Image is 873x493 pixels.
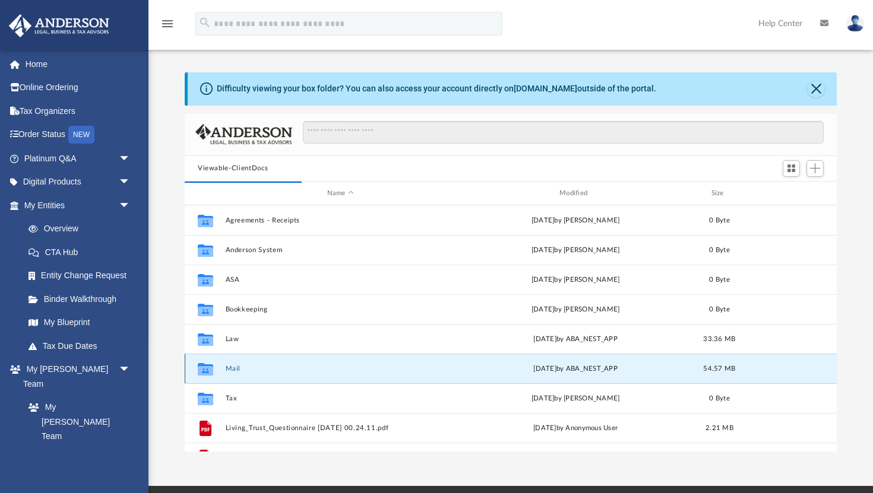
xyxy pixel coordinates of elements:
[709,247,730,253] span: 0 Byte
[709,276,730,283] span: 0 Byte
[8,52,148,76] a: Home
[119,147,143,171] span: arrow_drop_down
[226,246,456,254] button: Anderson System
[17,287,148,311] a: Binder Walkthrough
[119,170,143,195] span: arrow_drop_down
[461,215,691,226] div: [DATE] by [PERSON_NAME]
[17,396,137,449] a: My [PERSON_NAME] Team
[709,306,730,313] span: 0 Byte
[226,276,456,284] button: ASA
[217,82,656,95] div: Difficulty viewing your box folder? You can also access your account directly on outside of the p...
[703,336,735,342] span: 33.36 MB
[461,334,691,345] div: [DATE] by ABA_NEST_APP
[709,217,730,224] span: 0 Byte
[68,126,94,144] div: NEW
[17,334,148,358] a: Tax Due Dates
[198,163,268,174] button: Viewable-ClientDocs
[461,364,691,374] div: [DATE] by ABA_NEST_APP
[783,160,801,177] button: Switch to Grid View
[461,423,691,434] div: [DATE] by Anonymous User
[17,240,148,264] a: CTA Hub
[17,311,143,335] a: My Blueprint
[846,15,864,32] img: User Pic
[461,275,691,285] div: [DATE] by [PERSON_NAME]
[808,81,824,97] button: Close
[226,335,456,343] button: Law
[160,17,175,31] i: menu
[461,304,691,315] div: [DATE] by [PERSON_NAME]
[190,188,220,199] div: id
[748,188,831,199] div: id
[461,245,691,256] div: [DATE] by [PERSON_NAME]
[460,188,691,199] div: Modified
[17,448,143,472] a: Anderson System
[8,76,148,100] a: Online Ordering
[703,365,735,372] span: 54.57 MB
[303,121,824,144] input: Search files and folders
[17,264,148,288] a: Entity Change Request
[198,16,211,29] i: search
[5,14,113,37] img: Anderson Advisors Platinum Portal
[160,23,175,31] a: menu
[709,395,730,402] span: 0 Byte
[461,393,691,404] div: [DATE] by [PERSON_NAME]
[8,123,148,147] a: Order StatusNEW
[696,188,744,199] div: Size
[806,160,824,177] button: Add
[8,99,148,123] a: Tax Organizers
[119,358,143,382] span: arrow_drop_down
[706,425,733,431] span: 2.21 MB
[8,193,148,217] a: My Entitiesarrow_drop_down
[8,358,143,396] a: My [PERSON_NAME] Teamarrow_drop_down
[226,395,456,402] button: Tax
[8,147,148,170] a: Platinum Q&Aarrow_drop_down
[185,205,837,451] div: grid
[225,188,456,199] div: Name
[17,217,148,241] a: Overview
[119,193,143,218] span: arrow_drop_down
[514,84,577,93] a: [DOMAIN_NAME]
[226,306,456,313] button: Bookkeeping
[226,424,456,432] button: Living_Trust_Questionnaire [DATE] 00.24.11.pdf
[226,217,456,224] button: Agreements - Receipts
[226,365,456,373] button: Mail
[8,170,148,194] a: Digital Productsarrow_drop_down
